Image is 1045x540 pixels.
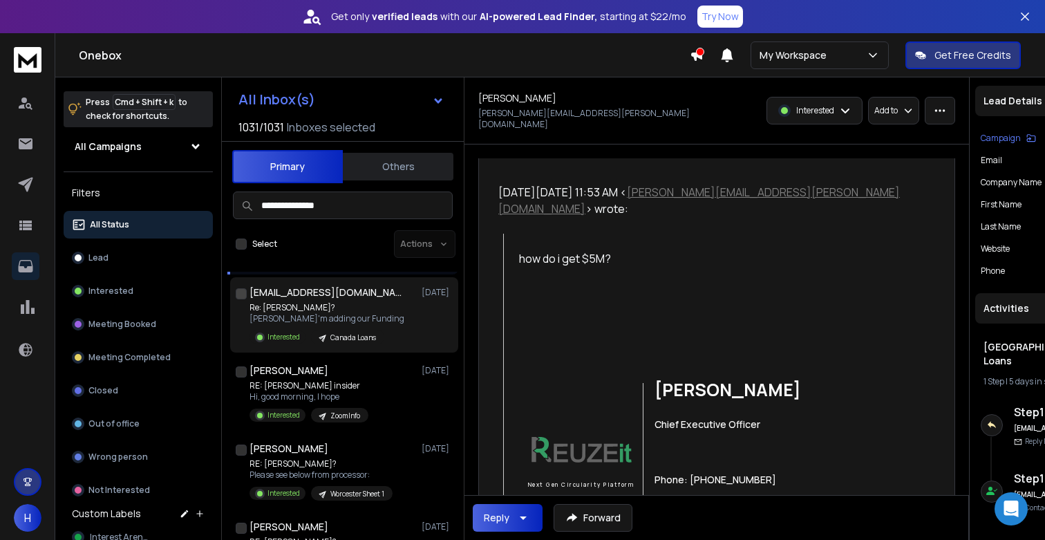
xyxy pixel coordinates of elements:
[88,286,133,297] p: Interested
[981,243,1010,254] p: website
[343,151,453,182] button: Others
[88,352,171,363] p: Meeting Completed
[422,443,453,454] p: [DATE]
[981,177,1042,188] p: Company Name
[478,108,713,130] p: [PERSON_NAME][EMAIL_ADDRESS][PERSON_NAME][DOMAIN_NAME]
[702,10,739,24] p: Try Now
[64,183,213,203] h3: Filters
[88,418,140,429] p: Out of office
[267,410,300,420] p: Interested
[655,473,776,486] span: Phone: [PHONE_NUMBER]
[250,364,328,378] h1: [PERSON_NAME]
[498,184,902,217] div: [DATE][DATE] 11:53 AM < > wrote:
[905,41,1021,69] button: Get Free Credits
[981,266,1005,277] p: Phone
[72,507,141,521] h3: Custom Labels
[252,239,277,250] label: Select
[519,250,903,267] div: how do i get $5M?
[981,155,1002,166] p: Email
[64,476,213,504] button: Not Interested
[250,391,368,402] p: Hi, good morning, I hope
[227,86,455,113] button: All Inbox(s)
[64,377,213,404] button: Closed
[113,94,176,110] span: Cmd + Shift + k
[14,47,41,73] img: logo
[484,511,509,525] div: Reply
[64,410,213,438] button: Out of office
[473,504,543,532] button: Reply
[498,185,900,216] a: [PERSON_NAME][EMAIL_ADDRESS][PERSON_NAME][DOMAIN_NAME]
[287,119,375,136] h3: Inboxes selected
[995,492,1028,525] div: Open Intercom Messenger
[478,91,556,105] h1: [PERSON_NAME]
[760,48,832,62] p: My Workspace
[934,48,1011,62] p: Get Free Credits
[655,383,1003,390] span: [PERSON_NAME]
[88,451,148,463] p: Wrong person
[330,489,384,499] p: Worcester Sheet 1
[655,418,760,431] span: Chief Executive Officer
[250,520,328,534] h1: [PERSON_NAME]
[981,221,1021,232] p: Last Name
[250,442,328,456] h1: [PERSON_NAME]
[250,380,368,391] p: RE: [PERSON_NAME] insider
[64,277,213,305] button: Interested
[64,211,213,239] button: All Status
[981,133,1036,144] button: Campaign
[330,411,360,421] p: ZoomInfo
[14,504,41,532] button: H
[250,458,393,469] p: RE: [PERSON_NAME]?
[422,365,453,376] p: [DATE]
[79,47,690,64] h1: Onebox
[232,150,343,183] button: Primary
[981,199,1022,210] p: First Name
[330,333,376,343] p: Canada Loans
[526,481,637,489] div: Next Gen Circularity Platform
[64,443,213,471] button: Wrong person
[238,119,284,136] span: 1031 / 1031
[238,93,315,106] h1: All Inbox(s)
[874,105,898,116] p: Add to
[90,219,129,230] p: All Status
[250,469,393,481] p: Please see below from processor:
[981,133,1021,144] p: Campaign
[480,10,597,24] strong: AI-powered Lead Finder,
[250,286,402,299] h1: [EMAIL_ADDRESS][DOMAIN_NAME] +1
[250,302,404,313] p: Re: [PERSON_NAME]?
[88,385,118,396] p: Closed
[88,485,150,496] p: Not Interested
[86,95,187,123] p: Press to check for shortcuts.
[422,521,453,532] p: [DATE]
[983,375,1004,387] span: 1 Step
[372,10,437,24] strong: verified leads
[554,504,632,532] button: Forward
[250,313,404,324] p: [PERSON_NAME]'m adding our Funding
[422,287,453,298] p: [DATE]
[88,252,109,263] p: Lead
[64,244,213,272] button: Lead
[64,310,213,338] button: Meeting Booked
[88,319,156,330] p: Meeting Booked
[796,105,834,116] p: Interested
[64,133,213,160] button: All Campaigns
[267,488,300,499] p: Interested
[983,94,1042,108] p: Lead Details
[526,434,637,467] img: reuzeit_logo_new_gray_vector.svg
[267,332,300,342] p: Interested
[75,140,142,153] h1: All Campaigns
[697,6,743,28] button: Try Now
[64,344,213,371] button: Meeting Completed
[331,10,686,24] p: Get only with our starting at $22/mo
